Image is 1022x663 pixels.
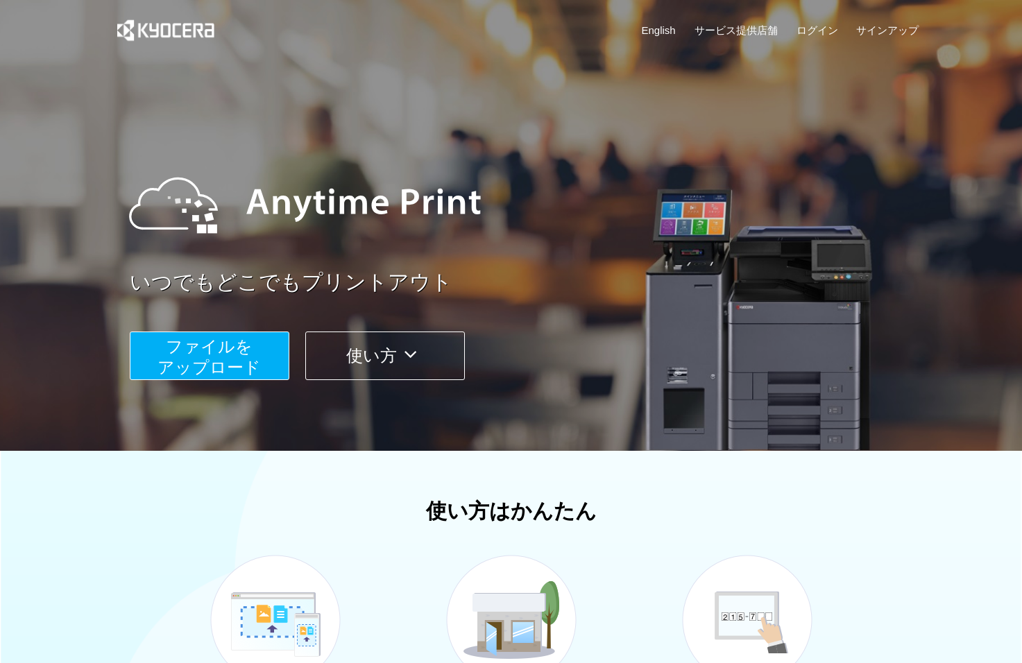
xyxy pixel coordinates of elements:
[305,331,465,380] button: 使い方
[797,23,838,37] a: ログイン
[642,23,676,37] a: English
[856,23,919,37] a: サインアップ
[130,331,289,380] button: ファイルを​​アップロード
[157,337,261,377] span: ファイルを ​​アップロード
[695,23,778,37] a: サービス提供店舗
[130,268,928,298] a: いつでもどこでもプリントアウト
